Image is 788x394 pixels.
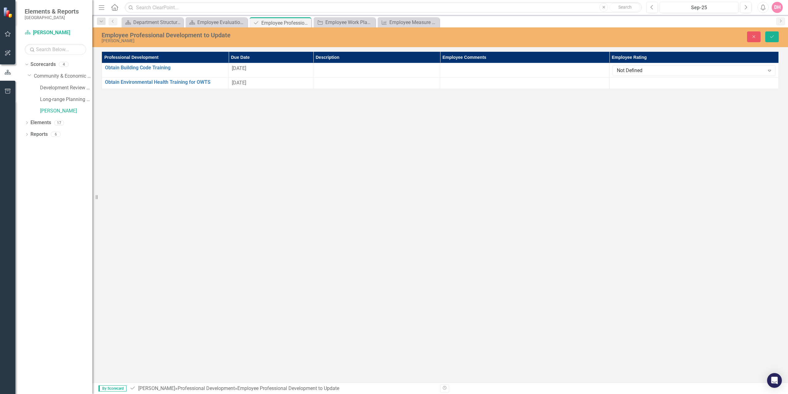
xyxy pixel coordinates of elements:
a: [PERSON_NAME] [25,29,86,36]
a: Obtain Environmental Health Training for OWTS [105,79,225,85]
a: Employee Measure Report to Update [379,18,438,26]
div: » » [130,385,436,392]
div: Employee Evaluation Navigation [197,18,246,26]
a: [PERSON_NAME] [40,108,92,115]
a: Department Structure & Strategic Results [123,18,182,26]
button: DH [772,2,783,13]
span: Search [618,5,632,10]
div: Employee Work Plan Milestones to Update [325,18,374,26]
small: [GEOGRAPHIC_DATA] [25,15,79,20]
span: By Scorecard [98,385,127,392]
a: Obtain Building Code Training [105,65,225,71]
a: Long-range Planning Program [40,96,92,103]
button: Search [609,3,640,12]
div: Sep-25 [662,4,736,11]
div: Employee Measure Report to Update [389,18,438,26]
div: Employee Professional Development to Update [237,385,339,391]
div: Employee Professional Development to Update [261,19,310,27]
span: [DATE] [232,65,246,71]
a: [PERSON_NAME] [138,385,175,391]
div: Employee Professional Development to Update [102,32,486,39]
div: Open Intercom Messenger [767,373,782,388]
a: Reports [30,131,48,138]
a: Employee Evaluation Navigation [187,18,246,26]
div: [PERSON_NAME] [102,39,486,43]
div: Department Structure & Strategic Results [133,18,182,26]
a: Employee Work Plan Milestones to Update [315,18,374,26]
input: Search Below... [25,44,86,55]
div: 4 [59,62,69,67]
input: Search ClearPoint... [125,2,642,13]
a: Professional Development [178,385,235,391]
a: Scorecards [30,61,56,68]
a: Elements [30,119,51,126]
a: Development Review Program [40,84,92,91]
button: Sep-25 [660,2,738,13]
div: 17 [54,120,64,125]
div: 6 [51,132,61,137]
span: Elements & Reports [25,8,79,15]
img: ClearPoint Strategy [3,7,14,18]
span: [DATE] [232,80,246,86]
a: Community & Economic Development Department [34,73,92,80]
div: Not Defined [617,67,765,74]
